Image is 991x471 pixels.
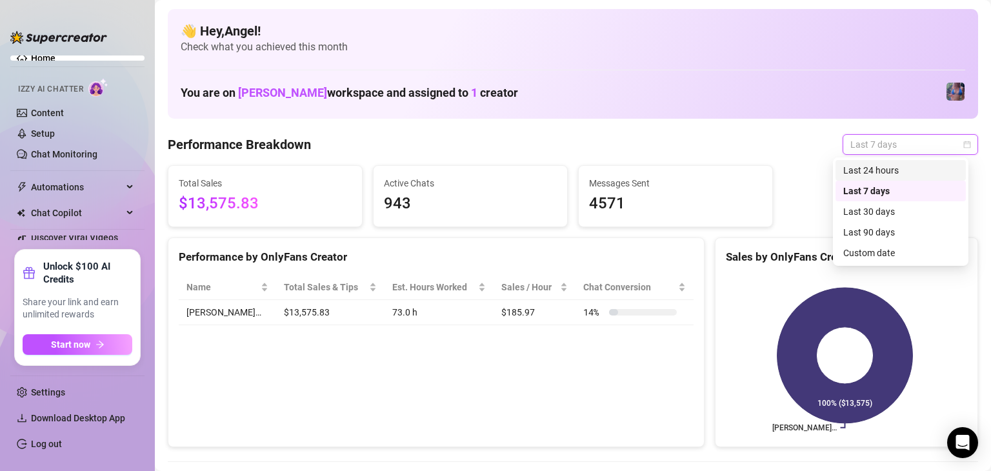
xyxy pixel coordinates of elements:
span: download [17,413,27,423]
img: logo-BBDzfeDw.svg [10,31,107,44]
h4: 👋 Hey, Angel ! [181,22,965,40]
span: Izzy AI Chatter [18,83,83,95]
span: gift [23,266,35,279]
text: [PERSON_NAME]… [772,423,837,432]
div: Last 90 days [836,222,966,243]
th: Name [179,275,276,300]
td: $13,575.83 [276,300,385,325]
td: $185.97 [494,300,576,325]
span: 14 % [583,305,604,319]
span: Chat Conversion [583,280,676,294]
span: 943 [384,192,557,216]
span: Name [186,280,258,294]
a: Log out [31,439,62,449]
span: Sales / Hour [501,280,558,294]
div: Est. Hours Worked [392,280,475,294]
span: Chat Copilot [31,203,123,223]
div: Custom date [843,246,958,260]
th: Chat Conversion [576,275,694,300]
span: Active Chats [384,176,557,190]
a: Settings [31,387,65,397]
th: Total Sales & Tips [276,275,385,300]
div: Last 24 hours [843,163,958,177]
span: Total Sales & Tips [284,280,366,294]
span: arrow-right [95,340,105,349]
div: Custom date [836,243,966,263]
span: [PERSON_NAME] [238,86,327,99]
button: Start nowarrow-right [23,334,132,355]
a: Content [31,108,64,118]
span: Download Desktop App [31,413,125,423]
h4: Performance Breakdown [168,135,311,154]
span: Automations [31,177,123,197]
a: Setup [31,128,55,139]
div: Last 30 days [836,201,966,222]
span: calendar [963,141,971,148]
h1: You are on workspace and assigned to creator [181,86,518,100]
span: Start now [51,339,90,350]
div: Performance by OnlyFans Creator [179,248,694,266]
span: Share your link and earn unlimited rewards [23,296,132,321]
td: [PERSON_NAME]… [179,300,276,325]
img: Chat Copilot [17,208,25,217]
span: Last 7 days [850,135,970,154]
span: $13,575.83 [179,192,352,216]
div: Sales by OnlyFans Creator [726,248,967,266]
strong: Unlock $100 AI Credits [43,260,132,286]
a: Discover Viral Videos [31,232,118,243]
a: Chat Monitoring [31,149,97,159]
span: thunderbolt [17,182,27,192]
span: Total Sales [179,176,352,190]
img: Jaylie [946,83,965,101]
div: Last 30 days [843,205,958,219]
div: Last 90 days [843,225,958,239]
span: 4571 [589,192,762,216]
th: Sales / Hour [494,275,576,300]
div: Last 7 days [836,181,966,201]
div: Last 24 hours [836,160,966,181]
a: Home [31,53,55,63]
div: Last 7 days [843,184,958,198]
img: AI Chatter [88,78,108,97]
div: Open Intercom Messenger [947,427,978,458]
span: Check what you achieved this month [181,40,965,54]
td: 73.0 h [385,300,494,325]
span: 1 [471,86,477,99]
span: Messages Sent [589,176,762,190]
